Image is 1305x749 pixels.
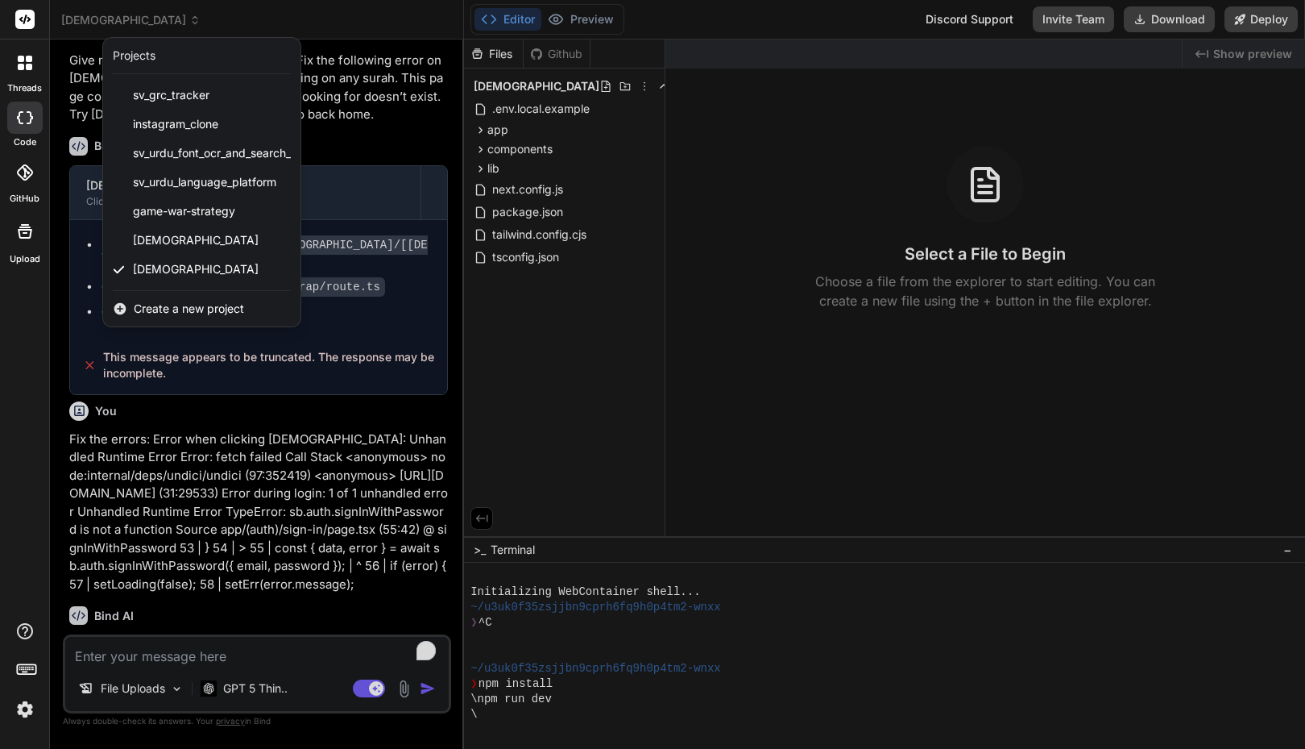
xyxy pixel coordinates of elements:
[133,174,276,190] span: sv_urdu_language_platform
[10,192,39,206] label: GitHub
[133,232,259,248] span: [DEMOGRAPHIC_DATA]
[14,135,36,149] label: code
[134,301,244,317] span: Create a new project
[113,48,155,64] div: Projects
[133,203,235,219] span: game-war-strategy
[133,261,259,277] span: [DEMOGRAPHIC_DATA]
[133,87,209,103] span: sv_grc_tracker
[11,696,39,723] img: settings
[7,81,42,95] label: threads
[10,252,40,266] label: Upload
[133,116,218,132] span: instagram_clone
[133,145,291,161] span: sv_urdu_font_ocr_and_search_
